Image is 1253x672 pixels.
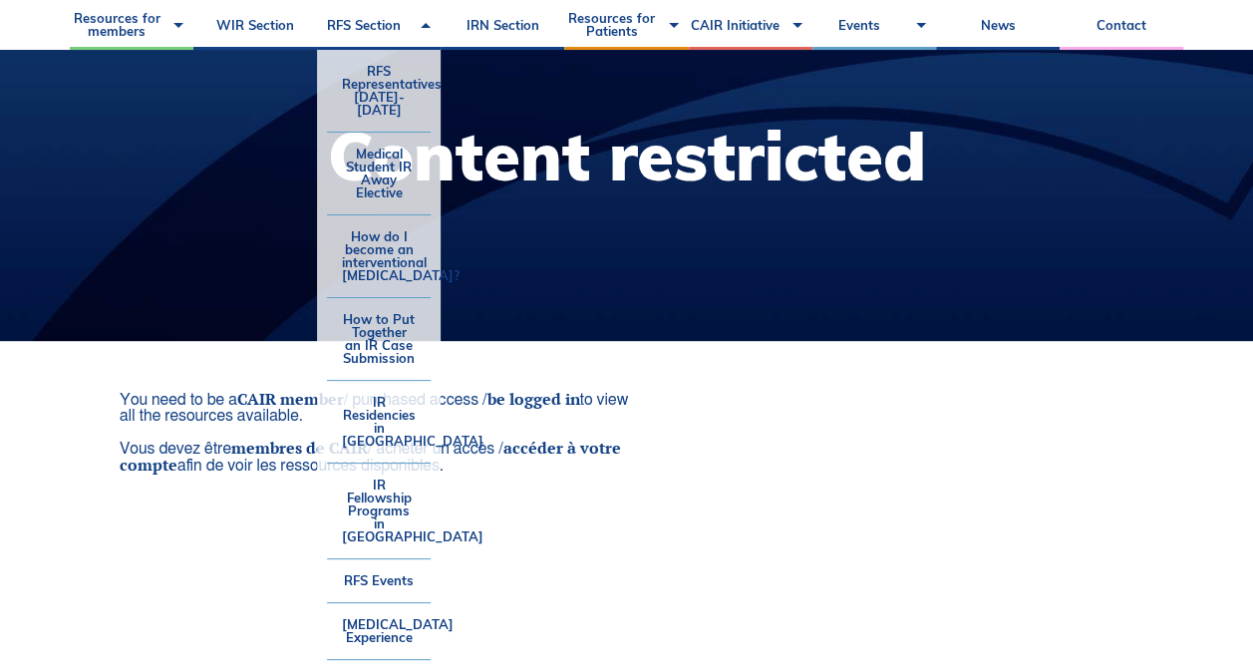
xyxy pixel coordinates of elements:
[327,381,431,463] a: IR Residencies in [GEOGRAPHIC_DATA]
[237,388,344,410] a: CAIR member
[327,133,431,214] a: Medical Student IR Away Elective
[327,215,431,297] a: How do I become an interventional [MEDICAL_DATA]?
[327,298,431,380] a: How to Put Together an IR Case Submission
[486,388,579,410] a: be logged in
[328,123,926,189] h1: Content restricted
[327,559,431,602] a: RFS Events
[231,437,368,459] a: membres de CAIR
[120,437,621,476] a: accéder à votre compte
[120,391,644,474] div: You need to be a / purchased access / to view all the resources available. Vous devez être / ache...
[327,603,431,659] a: [MEDICAL_DATA] Experience
[327,50,431,132] a: RFS Representatives [DATE]-[DATE]
[327,464,431,558] a: IR Fellowship Programs in [GEOGRAPHIC_DATA]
